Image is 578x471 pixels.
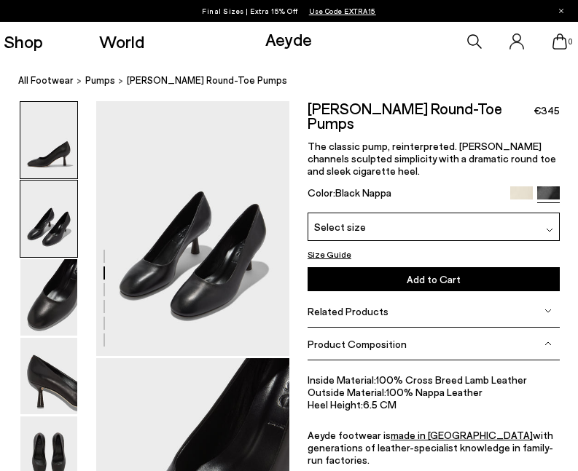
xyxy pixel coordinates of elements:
p: The classic pump, reinterpreted. [PERSON_NAME] channels sculpted simplicity with a dramatic round... [308,140,560,177]
a: Aeyde [265,28,312,50]
span: Heel Height: [308,398,363,411]
img: svg%3E [546,226,553,234]
span: [PERSON_NAME] Round-Toe Pumps [127,73,287,88]
img: Giotta Round-Toe Pumps - Image 3 [20,259,77,336]
h2: [PERSON_NAME] Round-Toe Pumps [308,101,534,130]
span: Inside Material: [308,373,376,386]
a: All Footwear [18,73,74,88]
img: Giotta Round-Toe Pumps - Image 4 [20,338,77,414]
span: Black Nappa [335,186,391,199]
div: Color: [308,186,502,203]
img: svg%3E [544,307,552,314]
span: Outside Material: [308,386,386,398]
li: 100% Nappa Leather [308,386,560,398]
button: Size Guide [308,247,351,261]
a: Shop [4,33,43,50]
span: 0 [567,38,574,46]
span: €345 [534,103,560,118]
img: Giotta Round-Toe Pumps - Image 2 [20,181,77,257]
li: 100% Cross Breed Lamb Leather [308,373,560,386]
li: 6.5 CM [308,398,560,411]
span: Add to Cart [407,273,461,285]
span: Product Composition [308,338,407,350]
span: Pumps [85,74,115,86]
img: Giotta Round-Toe Pumps - Image 1 [20,102,77,178]
button: Add to Cart [308,267,560,291]
img: svg%3E [544,340,552,347]
span: Navigate to /collections/ss25-final-sizes [309,7,376,15]
span: Related Products [308,305,388,317]
a: World [99,33,144,50]
p: Final Sizes | Extra 15% Off [202,4,376,18]
a: Pumps [85,73,115,88]
a: made in [GEOGRAPHIC_DATA] [391,429,533,441]
span: Aeyde footwear is with generations of leather-specialist knowledge in family-run factories. [308,429,553,466]
a: 0 [552,33,567,50]
nav: breadcrumb [18,61,578,101]
span: Select size [314,219,366,234]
